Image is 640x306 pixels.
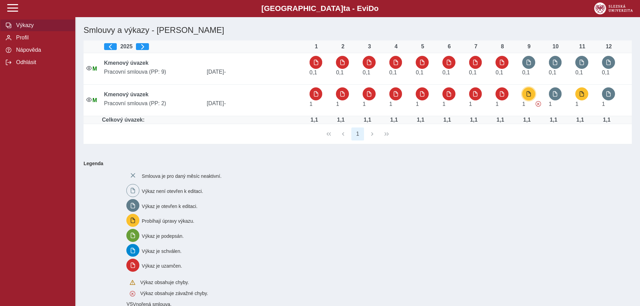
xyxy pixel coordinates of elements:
[467,117,481,123] div: Úvazek : 8,8 h / den. 44 h / týden.
[86,65,92,71] i: Smlouva je aktivní
[104,43,304,50] div: 2025
[469,44,483,50] div: 7
[374,4,379,13] span: o
[522,70,530,75] span: Úvazek : 0,8 h / den. 4 h / týden.
[602,101,605,107] span: Úvazek : 8 h / den. 40 h / týden.
[142,248,181,254] span: Výkaz je schválen.
[142,218,194,224] span: Probíhají úpravy výkazu.
[142,263,182,269] span: Výkaz je uzamčen.
[86,97,92,102] i: Smlouva je aktivní
[104,60,149,66] b: Kmenový úvazek
[351,127,364,140] button: 1
[101,100,204,107] span: Pracovní smlouva (PP: 2)
[389,44,403,50] div: 4
[142,188,203,194] span: Výkaz není otevřen k editaci.
[336,101,339,107] span: Úvazek : 8 h / den. 40 h / týden.
[575,101,578,107] span: Úvazek : 8 h / den. 40 h / týden.
[575,70,583,75] span: Úvazek : 0,8 h / den. 4 h / týden.
[14,22,70,28] span: Výkazy
[140,280,189,285] span: Výkaz obsahuje chyby.
[308,117,321,123] div: Úvazek : 8,8 h / den. 44 h / týden.
[81,158,629,169] b: Legenda
[142,173,222,179] span: Smlouva je pro daný měsíc neaktivní.
[520,117,534,123] div: Úvazek : 8,8 h / den. 44 h / týden.
[204,69,307,75] span: [DATE]
[310,101,313,107] span: Úvazek : 8 h / den. 40 h / týden.
[442,44,456,50] div: 6
[549,44,563,50] div: 10
[101,69,204,75] span: Pracovní smlouva (PP: 9)
[547,117,561,123] div: Úvazek : 8,8 h / den. 44 h / týden.
[363,70,370,75] span: Úvazek : 0,8 h / den. 4 h / týden.
[204,100,307,107] span: [DATE]
[368,4,374,13] span: D
[602,70,610,75] span: Úvazek : 0,8 h / den. 4 h / týden.
[573,117,587,123] div: Úvazek : 8,8 h / den. 44 h / týden.
[495,70,503,75] span: Úvazek : 0,8 h / den. 4 h / týden.
[493,117,507,123] div: Úvazek : 8,8 h / den. 44 h / týden.
[522,44,536,50] div: 9
[14,35,70,41] span: Profil
[387,117,401,123] div: Úvazek : 8,8 h / den. 44 h / týden.
[469,101,472,107] span: Úvazek : 8 h / den. 40 h / týden.
[416,70,423,75] span: Úvazek : 0,8 h / den. 4 h / týden.
[416,44,429,50] div: 5
[440,117,454,123] div: Úvazek : 8,8 h / den. 44 h / týden.
[92,66,97,72] span: Údaje souhlasí s údaji v Magionu
[522,101,525,107] span: Úvazek : 8 h / den. 40 h / týden.
[21,4,619,13] b: [GEOGRAPHIC_DATA] a - Evi
[336,70,343,75] span: Úvazek : 0,8 h / den. 4 h / týden.
[469,70,477,75] span: Úvazek : 0,8 h / den. 4 h / týden.
[414,117,427,123] div: Úvazek : 8,8 h / den. 44 h / týden.
[416,101,419,107] span: Úvazek : 8 h / den. 40 h / týden.
[442,70,450,75] span: Úvazek : 0,8 h / den. 4 h / týden.
[536,101,541,107] span: Výkaz obsahuje závažné chyby.
[442,101,446,107] span: Úvazek : 8 h / den. 40 h / týden.
[101,116,307,124] td: Celkový úvazek:
[334,117,348,123] div: Úvazek : 8,8 h / den. 44 h / týden.
[549,70,556,75] span: Úvazek : 0,8 h / den. 4 h / týden.
[224,69,226,75] span: -
[343,4,346,13] span: t
[310,44,323,50] div: 1
[363,44,376,50] div: 3
[602,44,616,50] div: 12
[600,117,614,123] div: Úvazek : 8,8 h / den. 44 h / týden.
[336,44,350,50] div: 2
[389,70,397,75] span: Úvazek : 0,8 h / den. 4 h / týden.
[389,101,392,107] span: Úvazek : 8 h / den. 40 h / týden.
[142,233,184,239] span: Výkaz je podepsán.
[140,291,208,296] span: Výkaz obsahuje závažné chyby.
[14,59,70,65] span: Odhlásit
[104,91,149,97] b: Kmenový úvazek
[81,23,542,38] h1: Smlouvy a výkazy - [PERSON_NAME]
[361,117,374,123] div: Úvazek : 8,8 h / den. 44 h / týden.
[495,44,509,50] div: 8
[224,100,226,106] span: -
[310,70,317,75] span: Úvazek : 0,8 h / den. 4 h / týden.
[575,44,589,50] div: 11
[549,101,552,107] span: Úvazek : 8 h / den. 40 h / týden.
[142,203,198,209] span: Výkaz je otevřen k editaci.
[495,101,499,107] span: Úvazek : 8 h / den. 40 h / týden.
[594,2,633,14] img: logo_web_su.png
[14,47,70,53] span: Nápověda
[363,101,366,107] span: Úvazek : 8 h / den. 40 h / týden.
[92,97,97,103] span: Údaje souhlasí s údaji v Magionu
